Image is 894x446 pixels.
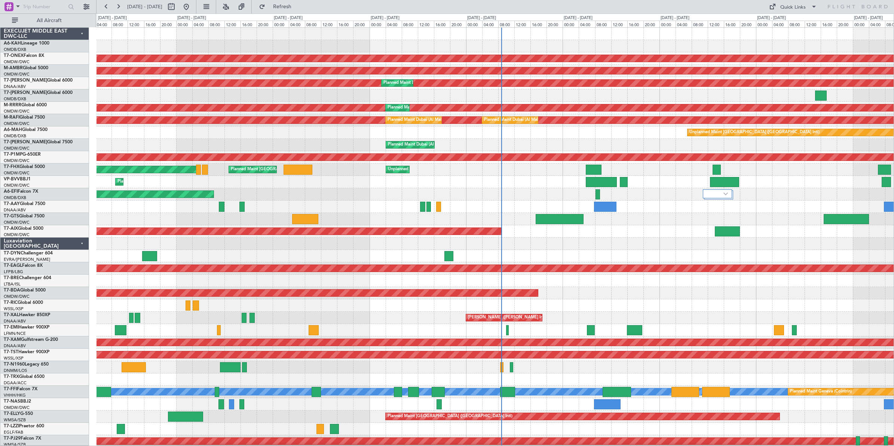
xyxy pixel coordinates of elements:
[765,1,821,13] button: Quick Links
[780,4,806,11] div: Quick Links
[772,21,788,27] div: 04:00
[484,114,558,126] div: Planned Maint Dubai (Al Maktoum Intl)
[19,18,79,23] span: All Aircraft
[434,21,450,27] div: 16:00
[224,21,241,27] div: 12:00
[869,21,885,27] div: 04:00
[4,128,48,132] a: A6-MAHGlobal 7500
[4,140,47,144] span: T7-[PERSON_NAME]
[4,337,21,342] span: T7-XAM
[160,21,176,27] div: 20:00
[4,362,25,367] span: T7-N1960
[371,15,399,21] div: [DATE] - [DATE]
[353,21,369,27] div: 20:00
[4,115,19,120] span: M-RAFI
[563,21,579,27] div: 00:00
[4,343,26,349] a: DNAA/ABV
[4,84,26,89] a: DNAA/ABV
[805,21,821,27] div: 12:00
[176,21,192,27] div: 00:00
[466,21,482,27] div: 00:00
[579,21,595,27] div: 04:00
[467,15,496,21] div: [DATE] - [DATE]
[4,214,19,219] span: T7-GTS
[4,189,38,194] a: A6-EFIFalcon 7X
[4,263,22,268] span: T7-EAGL
[4,207,26,213] a: DNAA/ABV
[4,41,21,46] span: A6-KAH
[4,318,26,324] a: DNAA/ABV
[4,121,30,126] a: OMDW/DWC
[450,21,466,27] div: 20:00
[95,21,111,27] div: 04:00
[724,21,740,27] div: 16:00
[4,355,24,361] a: WSSL/XSP
[4,59,30,65] a: OMDW/DWC
[289,21,305,27] div: 04:00
[321,21,337,27] div: 12:00
[659,21,676,27] div: 00:00
[468,312,546,323] div: [PERSON_NAME] ([PERSON_NAME] Intl)
[267,4,298,9] span: Refresh
[853,21,869,27] div: 00:00
[4,47,26,52] a: OMDB/DXB
[837,21,853,27] div: 20:00
[4,436,21,441] span: T7-PJ29
[723,192,728,195] img: arrow-gray.svg
[418,21,434,27] div: 12:00
[4,91,73,95] a: T7-[PERSON_NAME]Global 6000
[386,21,402,27] div: 04:00
[4,165,45,169] a: T7-FHXGlobal 5000
[4,170,30,176] a: OMDW/DWC
[740,21,756,27] div: 20:00
[854,15,883,21] div: [DATE] - [DATE]
[388,411,512,422] div: Planned Maint [GEOGRAPHIC_DATA] ([GEOGRAPHIC_DATA] Intl)
[255,1,300,13] button: Refresh
[4,54,24,58] span: T7-ONEX
[4,183,30,188] a: OMDW/DWC
[821,21,837,27] div: 16:00
[273,21,289,27] div: 00:00
[4,226,18,231] span: T7-AIX
[4,103,21,107] span: M-RRRR
[4,269,23,275] a: LFPB/LBG
[4,177,20,181] span: VP-BVV
[4,71,30,77] a: OMDW/DWC
[4,66,23,70] span: M-AMBR
[4,78,73,83] a: T7-[PERSON_NAME]Global 6000
[595,21,611,27] div: 08:00
[676,21,692,27] div: 04:00
[23,1,66,12] input: Trip Number
[757,15,786,21] div: [DATE] - [DATE]
[4,276,19,280] span: T7-BRE
[4,41,49,46] a: A6-KAHLineage 1000
[4,109,30,114] a: OMDW/DWC
[231,164,319,175] div: Planned Maint [GEOGRAPHIC_DATA] (Seletar)
[4,96,26,102] a: OMDB/DXB
[4,387,37,391] a: T7-FFIFalcon 7X
[257,21,273,27] div: 20:00
[4,313,19,317] span: T7-XAL
[4,412,20,416] span: T7-ELLY
[4,362,49,367] a: T7-N1960Legacy 650
[4,146,30,151] a: OMDW/DWC
[305,21,321,27] div: 08:00
[4,202,20,206] span: T7-AAY
[4,115,45,120] a: M-RAFIGlobal 7500
[4,214,45,219] a: T7-GTSGlobal 7500
[4,288,46,293] a: T7-BDAGlobal 5000
[530,21,546,27] div: 16:00
[98,15,127,21] div: [DATE] - [DATE]
[388,102,461,113] div: Planned Maint Dubai (Al Maktoum Intl)
[4,140,73,144] a: T7-[PERSON_NAME]Global 7500
[383,77,457,89] div: Planned Maint Dubai (Al Maktoum Intl)
[388,139,462,150] div: Planned Maint Dubai (Al Maktoum Intl)
[4,300,18,305] span: T7-RIC
[4,152,22,157] span: T7-P1MP
[4,387,17,391] span: T7-FFI
[4,424,19,428] span: T7-LZZI
[4,331,26,336] a: LFMN/NCE
[4,128,22,132] span: A6-MAH
[4,294,30,299] a: OMDW/DWC
[4,380,27,386] a: DGAA/ACC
